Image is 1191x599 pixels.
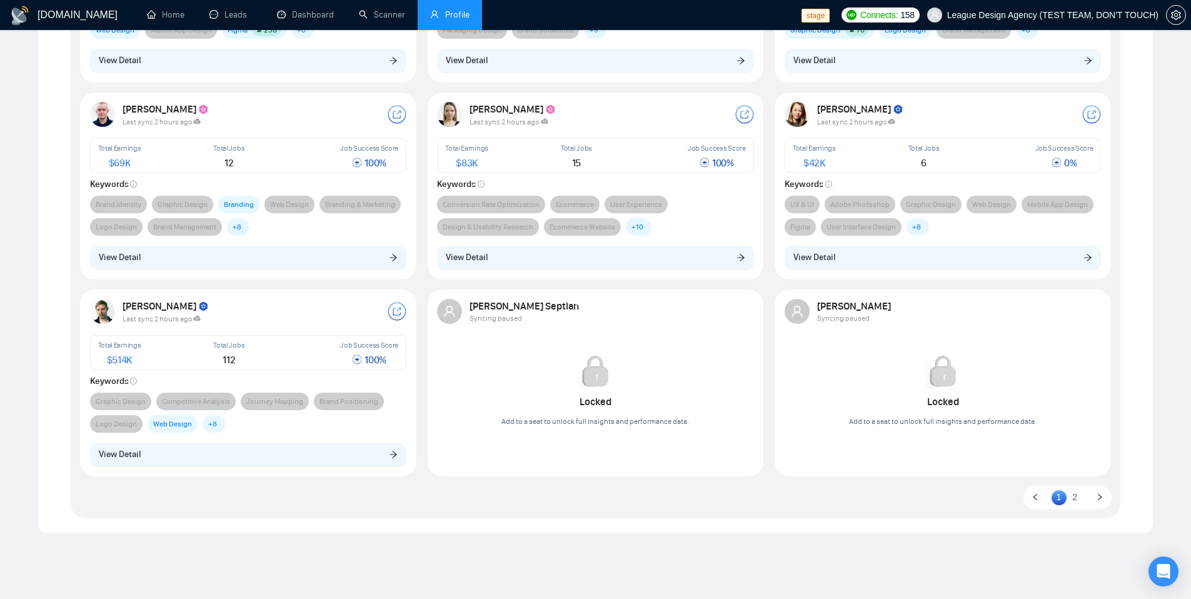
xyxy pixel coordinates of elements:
[162,395,230,408] span: Competitive Analysis
[830,198,890,211] span: Adobe Photoshop
[98,144,141,153] span: Total Earnings
[927,396,959,408] strong: Locked
[233,221,241,233] span: + 8
[147,9,184,20] a: homeHome
[340,144,398,153] span: Job Success Score
[213,341,244,350] span: Total Jobs
[817,314,870,323] span: Syncing paused
[359,9,405,20] a: searchScanner
[580,396,611,408] strong: Locked
[209,9,252,20] a: messageLeads
[90,376,138,386] strong: Keywords
[96,221,137,233] span: Logo Design
[791,305,803,318] span: user
[793,251,835,264] span: View Detail
[446,251,488,264] span: View Detail
[1166,10,1186,20] a: setting
[1052,490,1067,505] li: 1
[893,104,904,116] img: top_rated
[123,300,209,312] strong: [PERSON_NAME]
[98,341,141,350] span: Total Earnings
[1092,490,1107,505] li: Next Page
[688,144,746,153] span: Job Success Score
[352,354,386,366] span: 100 %
[90,443,407,466] button: View Detailarrow-right
[96,198,141,211] span: Brand Identity
[198,301,209,313] img: top_rated
[246,395,303,408] span: Journey Mapping
[223,354,235,366] span: 112
[478,181,485,188] span: info-circle
[908,144,940,153] span: Total Jobs
[921,157,927,169] span: 6
[793,54,835,68] span: View Detail
[925,354,960,389] img: Locked
[790,221,810,233] span: Figma
[446,54,488,68] span: View Detail
[470,300,581,312] strong: [PERSON_NAME] Septian
[270,198,309,211] span: Web Design
[325,198,395,211] span: Branding & Marketing
[470,118,548,126] span: Last sync 2 hours ago
[130,378,137,385] span: info-circle
[443,198,540,211] span: Conversion Rate Optimization
[99,251,141,264] span: View Detail
[456,157,478,169] span: $ 83K
[736,56,745,64] span: arrow-right
[545,104,556,116] img: top_rated_plus
[785,246,1102,269] button: View Detailarrow-right
[817,103,904,115] strong: [PERSON_NAME]
[389,450,398,458] span: arrow-right
[389,253,398,261] span: arrow-right
[561,144,592,153] span: Total Jobs
[827,221,896,233] span: User Interface Design
[90,179,138,189] strong: Keywords
[445,144,488,153] span: Total Earnings
[785,179,832,189] strong: Keywords
[556,198,594,211] span: Ecommerce
[849,417,1037,426] span: Add to a seat to unlock full insights and performance data.
[90,49,407,73] button: View Detailarrow-right
[1096,493,1103,501] span: right
[443,221,533,233] span: Design & Usability Research
[501,417,689,426] span: Add to a seat to unlock full insights and performance data.
[857,26,865,34] span: 70
[430,10,439,19] span: user
[198,104,209,116] img: top_rated_plus
[785,102,810,127] img: USER
[107,354,133,366] span: $ 514K
[352,157,386,169] span: 100 %
[1028,490,1043,505] button: left
[793,144,836,153] span: Total Earnings
[790,198,814,211] span: UX & UI
[1052,490,1067,504] a: 1
[277,9,334,20] a: dashboardDashboard
[906,198,956,211] span: Graphic Design
[802,9,830,23] span: stage
[389,56,398,64] span: arrow-right
[572,157,581,169] span: 15
[99,448,141,461] span: View Detail
[340,341,398,350] span: Job Success Score
[930,11,939,19] span: user
[224,157,233,169] span: 12
[96,395,146,408] span: Graphic Design
[1067,490,1082,504] a: 2
[90,102,115,127] img: USER
[224,198,254,211] span: Branding
[785,49,1102,73] button: View Detailarrow-right
[96,418,137,430] span: Logo Design
[437,179,485,189] strong: Keywords
[208,418,217,430] span: + 8
[153,418,192,430] span: Web Design
[1083,56,1092,64] span: arrow-right
[445,9,470,20] span: Profile
[610,198,662,211] span: User Experience
[803,157,825,169] span: $ 42K
[437,49,754,73] button: View Detailarrow-right
[1028,490,1043,505] li: Previous Page
[1067,490,1082,505] li: 2
[153,221,216,233] span: Brand Management
[1166,5,1186,25] button: setting
[90,299,115,324] img: USER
